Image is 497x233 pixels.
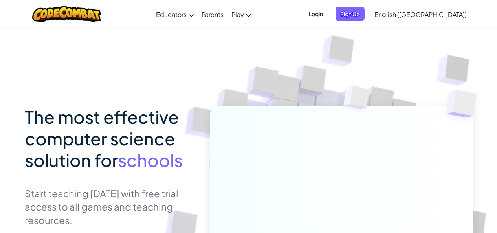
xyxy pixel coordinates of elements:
span: schools [118,149,183,171]
span: English ([GEOGRAPHIC_DATA]) [374,10,467,18]
span: The most effective computer science solution for [25,106,179,171]
button: Login [304,7,328,21]
a: Parents [198,4,227,25]
a: Play [227,4,255,25]
a: English ([GEOGRAPHIC_DATA]) [370,4,471,25]
img: CodeCombat logo [32,6,101,22]
button: Sign Up [336,7,365,21]
a: Educators [152,4,198,25]
span: Play [231,10,244,18]
span: Educators [156,10,187,18]
p: Start teaching [DATE] with free trial access to all games and teaching resources. [25,187,198,227]
img: Overlap cubes [328,70,385,129]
